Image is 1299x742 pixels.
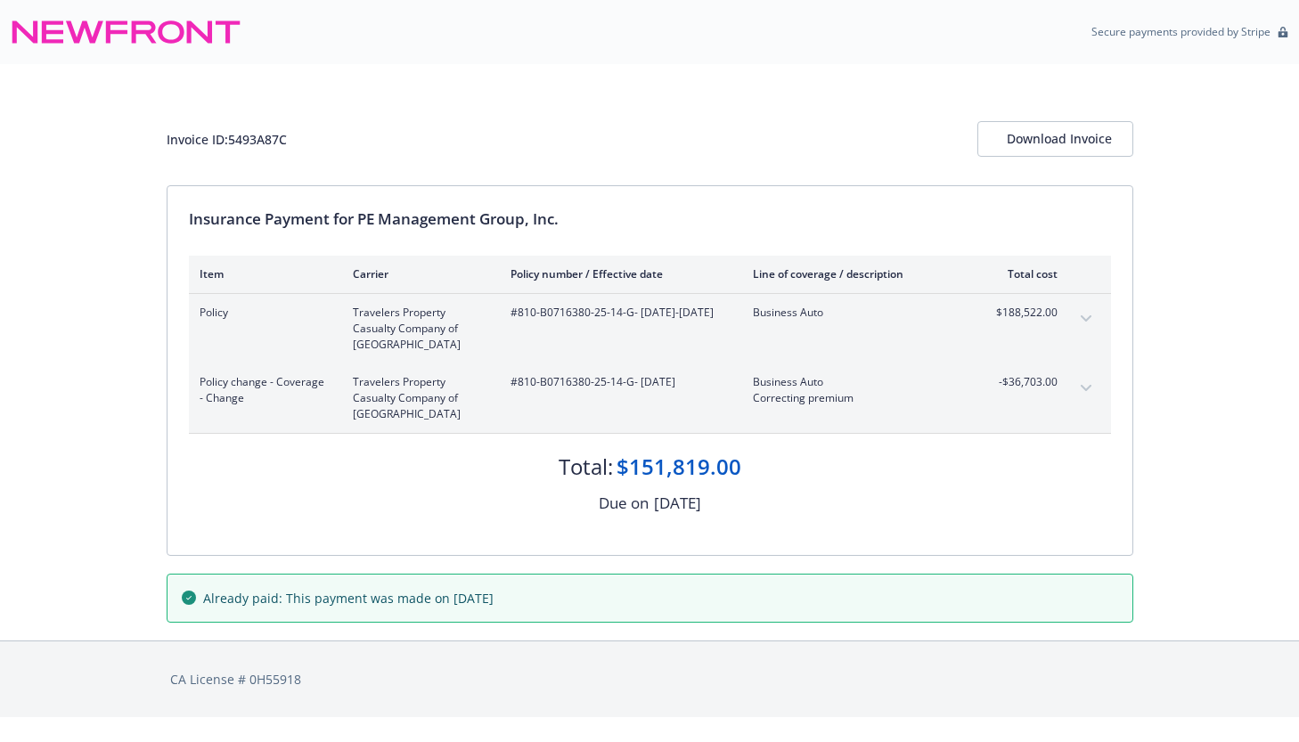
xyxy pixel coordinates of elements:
span: Travelers Property Casualty Company of [GEOGRAPHIC_DATA] [353,374,482,422]
span: #810-B0716380-25-14-G - [DATE]-[DATE] [511,305,724,321]
div: PolicyTravelers Property Casualty Company of [GEOGRAPHIC_DATA]#810-B0716380-25-14-G- [DATE]-[DATE... [189,294,1111,363]
span: Business Auto [753,374,962,390]
button: expand content [1072,374,1100,403]
div: Policy change - Coverage - ChangeTravelers Property Casualty Company of [GEOGRAPHIC_DATA]#810-B07... [189,363,1111,433]
span: -$36,703.00 [991,374,1058,390]
span: Business Auto [753,305,962,321]
span: Policy change - Coverage - Change [200,374,324,406]
span: Already paid: This payment was made on [DATE] [203,589,494,607]
span: Business AutoCorrecting premium [753,374,962,406]
div: Policy number / Effective date [511,266,724,281]
div: Item [200,266,324,281]
span: Policy [200,305,324,321]
div: [DATE] [654,492,701,515]
div: Carrier [353,266,482,281]
div: Total: [559,452,613,482]
div: Invoice ID: 5493A87C [167,130,287,149]
div: Due on [599,492,649,515]
span: Travelers Property Casualty Company of [GEOGRAPHIC_DATA] [353,305,482,353]
div: CA License # 0H55918 [170,670,1130,689]
div: Download Invoice [1007,122,1104,156]
button: Download Invoice [977,121,1133,157]
span: Correcting premium [753,390,962,406]
p: Secure payments provided by Stripe [1091,24,1270,39]
div: Line of coverage / description [753,266,962,281]
span: $188,522.00 [991,305,1058,321]
span: #810-B0716380-25-14-G - [DATE] [511,374,724,390]
button: expand content [1072,305,1100,333]
div: Insurance Payment for PE Management Group, Inc. [189,208,1111,231]
div: Total cost [991,266,1058,281]
div: $151,819.00 [617,452,741,482]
